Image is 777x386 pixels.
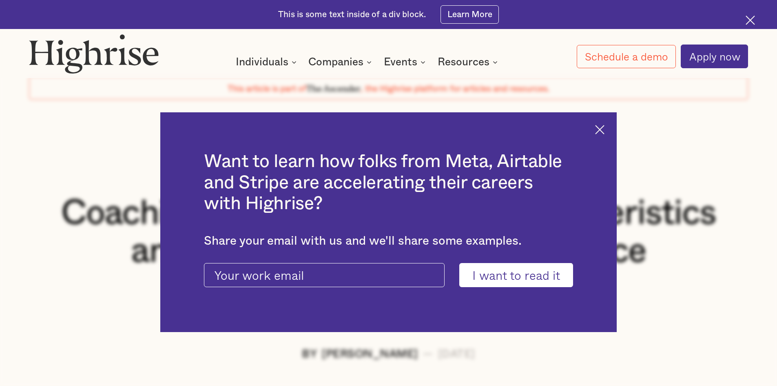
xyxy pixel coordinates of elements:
div: Events [384,57,428,67]
div: Resources [438,57,489,67]
a: Apply now [681,45,748,68]
img: Cross icon [595,125,604,134]
a: Schedule a demo [577,45,676,68]
div: Companies [308,57,363,67]
input: Your work email [204,263,445,288]
div: Resources [438,57,500,67]
img: Cross icon [746,16,755,25]
input: I want to read it [459,263,573,288]
div: Individuals [236,57,299,67]
div: Events [384,57,417,67]
div: Companies [308,57,374,67]
div: This is some text inside of a div block. [278,9,426,20]
form: current-ascender-blog-article-modal-form [204,263,573,288]
img: Highrise logo [29,34,159,73]
a: Learn More [441,5,499,24]
h2: Want to learn how folks from Meta, Airtable and Stripe are accelerating their careers with Highrise? [204,151,573,214]
div: Individuals [236,57,288,67]
div: Share your email with us and we'll share some examples. [204,234,573,248]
